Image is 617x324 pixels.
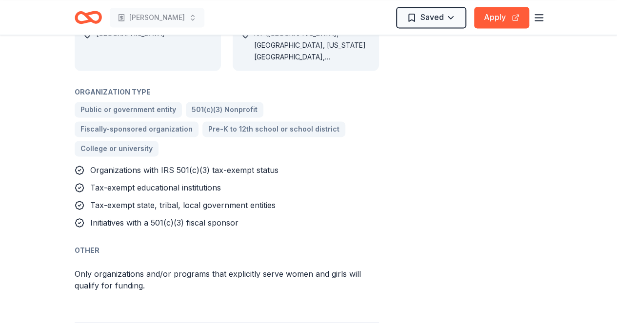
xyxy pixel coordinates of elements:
[186,102,263,117] a: 501(c)(3) Nonprofit
[75,267,379,291] p: Only organizations and/or programs that explicitly serve women and girls will qualify for funding.
[90,200,276,210] span: Tax-exempt state, tribal, local government entities
[129,12,185,23] span: [PERSON_NAME]
[75,6,102,29] a: Home
[80,123,193,135] span: Fiscally-sponsored organization
[75,86,379,98] div: Organization Type
[474,7,529,28] button: Apply
[90,183,221,192] span: Tax-exempt educational institutions
[202,121,345,137] a: Pre-K to 12th school or school district
[75,102,182,117] a: Public or government entity
[254,28,371,63] div: NY ([GEOGRAPHIC_DATA], [GEOGRAPHIC_DATA], [US_STATE][GEOGRAPHIC_DATA], [GEOGRAPHIC_DATA], [GEOGRA...
[90,218,239,228] span: Initiatives with a 501(c)(3) fiscal sponsor
[396,7,466,28] button: Saved
[80,143,153,154] span: College or university
[192,104,258,115] span: 501(c)(3) Nonprofit
[75,141,159,156] a: College or university
[96,28,165,63] div: [GEOGRAPHIC_DATA]
[75,244,379,256] div: Other
[208,123,339,135] span: Pre-K to 12th school or school district
[80,104,176,115] span: Public or government entity
[420,11,444,23] span: Saved
[110,8,204,27] button: [PERSON_NAME]
[90,165,279,175] span: Organizations with IRS 501(c)(3) tax-exempt status
[75,121,199,137] a: Fiscally-sponsored organization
